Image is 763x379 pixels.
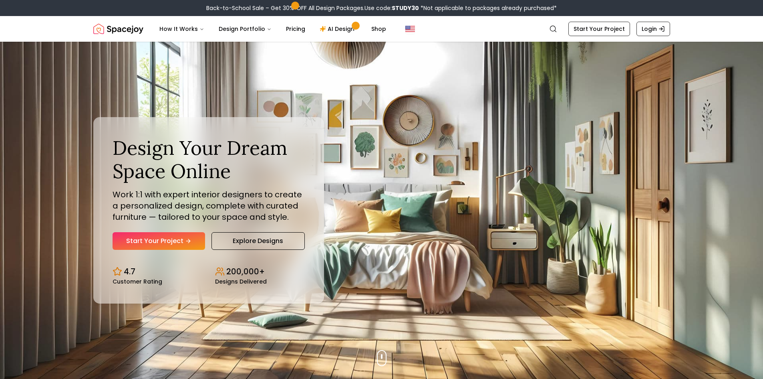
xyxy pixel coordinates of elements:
b: STUDY30 [392,4,419,12]
small: Designs Delivered [215,279,267,284]
p: 200,000+ [226,266,265,277]
nav: Global [93,16,670,42]
a: AI Design [313,21,363,37]
nav: Main [153,21,393,37]
a: Start Your Project [568,22,630,36]
button: How It Works [153,21,211,37]
img: Spacejoy Logo [93,21,143,37]
p: 4.7 [124,266,135,277]
a: Login [636,22,670,36]
span: Use code: [364,4,419,12]
div: Design stats [113,259,305,284]
p: Work 1:1 with expert interior designers to create a personalized design, complete with curated fu... [113,189,305,223]
button: Design Portfolio [212,21,278,37]
h1: Design Your Dream Space Online [113,136,305,182]
a: Explore Designs [211,232,305,250]
div: Back-to-School Sale – Get 30% OFF All Design Packages. [206,4,557,12]
a: Start Your Project [113,232,205,250]
span: *Not applicable to packages already purchased* [419,4,557,12]
a: Pricing [280,21,312,37]
small: Customer Rating [113,279,162,284]
img: United States [405,24,415,34]
a: Shop [365,21,393,37]
a: Spacejoy [93,21,143,37]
